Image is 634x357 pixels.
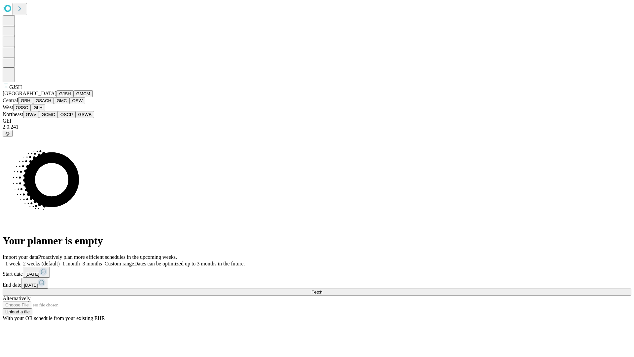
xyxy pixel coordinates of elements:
[18,97,33,104] button: GBH
[3,98,18,103] span: Central
[3,296,30,301] span: Alternatively
[23,261,60,266] span: 2 weeks (default)
[5,261,20,266] span: 1 week
[5,131,10,136] span: @
[3,91,56,96] span: [GEOGRAPHIC_DATA]
[3,118,631,124] div: GEI
[38,254,177,260] span: Proactively plan more efficient schedules in the upcoming weeks.
[23,267,50,278] button: [DATE]
[25,272,39,277] span: [DATE]
[62,261,80,266] span: 1 month
[3,104,13,110] span: West
[311,290,322,295] span: Fetch
[3,315,105,321] span: With your OR schedule from your existing EHR
[54,97,69,104] button: GMC
[58,111,76,118] button: OSCP
[13,104,31,111] button: OSSC
[3,267,631,278] div: Start date
[3,124,631,130] div: 2.0.241
[56,90,74,97] button: GJSH
[3,111,23,117] span: Northeast
[74,90,93,97] button: GMCM
[70,97,86,104] button: OSW
[83,261,102,266] span: 3 months
[3,235,631,247] h1: Your planner is empty
[39,111,58,118] button: GCMC
[134,261,245,266] span: Dates can be optimized up to 3 months in the future.
[105,261,134,266] span: Custom range
[3,308,32,315] button: Upload a file
[33,97,54,104] button: GSACH
[24,283,38,288] span: [DATE]
[21,278,48,289] button: [DATE]
[3,130,13,137] button: @
[3,278,631,289] div: End date
[31,104,45,111] button: GLH
[3,289,631,296] button: Fetch
[23,111,39,118] button: GWV
[3,254,38,260] span: Import your data
[76,111,94,118] button: GSWB
[9,84,22,90] span: GJSH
